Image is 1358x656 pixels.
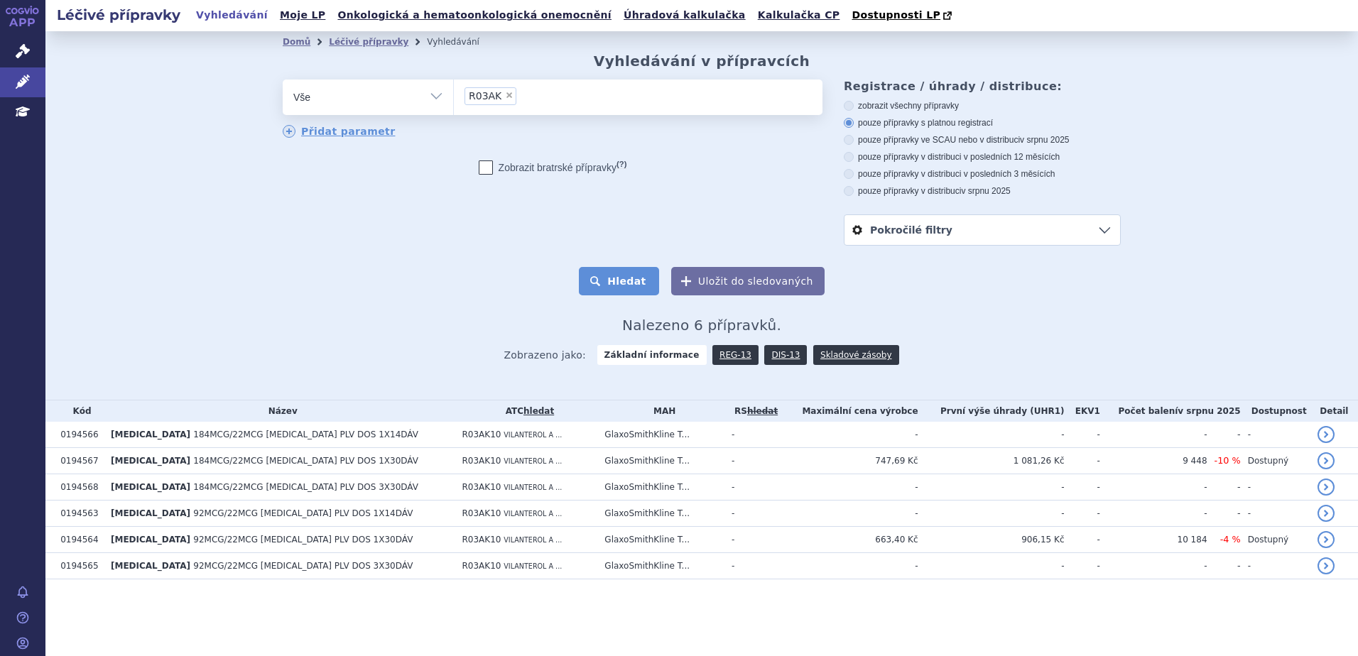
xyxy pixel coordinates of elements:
[712,345,759,365] a: REG-13
[1100,400,1241,422] th: Počet balení
[754,6,844,25] a: Kalkulačka CP
[1065,553,1100,579] td: -
[597,345,707,365] strong: Základní informace
[619,6,750,25] a: Úhradová kalkulačka
[504,562,562,570] span: VILANTEROL A ...
[1065,400,1100,422] th: EKV1
[523,406,554,416] a: hledat
[283,37,310,47] a: Domů
[1100,527,1207,553] td: 10 184
[1241,527,1310,553] td: Dostupný
[111,535,190,545] span: [MEDICAL_DATA]
[844,215,1120,245] a: Pokročilé filtry
[597,448,724,474] td: GlaxoSmithKline T...
[844,100,1121,111] label: zobrazit všechny přípravky
[597,422,724,448] td: GlaxoSmithKline T...
[844,134,1121,146] label: pouze přípravky ve SCAU nebo v distribuci
[504,536,562,544] span: VILANTEROL A ...
[462,535,501,545] span: R03AK10
[111,482,190,492] span: [MEDICAL_DATA]
[1318,557,1335,574] a: detail
[1100,553,1207,579] td: -
[724,553,781,579] td: -
[504,510,562,518] span: VILANTEROL A ...
[1241,474,1310,501] td: -
[1207,501,1241,527] td: -
[1100,422,1207,448] td: -
[1207,553,1241,579] td: -
[597,527,724,553] td: GlaxoSmithKline T...
[1310,400,1358,422] th: Detail
[622,317,781,334] span: Nalezeno 6 přípravků.
[781,553,918,579] td: -
[724,422,781,448] td: -
[462,482,501,492] span: R03AK10
[597,400,724,422] th: MAH
[813,345,898,365] a: Skladové zásoby
[521,87,565,104] input: R03AK
[1318,505,1335,522] a: detail
[1065,474,1100,501] td: -
[781,422,918,448] td: -
[747,406,778,416] del: hledat
[192,6,272,25] a: Vyhledávání
[844,168,1121,180] label: pouze přípravky v distribuci v posledních 3 měsících
[1207,474,1241,501] td: -
[111,456,190,466] span: [MEDICAL_DATA]
[847,6,959,26] a: Dostupnosti LP
[616,160,626,169] abbr: (?)
[1207,422,1241,448] td: -
[45,5,192,25] h2: Léčivé přípravky
[1100,474,1207,501] td: -
[844,80,1121,93] h3: Registrace / úhrady / distribuce:
[455,400,597,422] th: ATC
[781,448,918,474] td: 747,69 Kč
[276,6,330,25] a: Moje LP
[469,91,501,101] span: R03AK
[1318,479,1335,496] a: detail
[579,267,659,295] button: Hledat
[918,527,1065,553] td: 906,15 Kč
[597,553,724,579] td: GlaxoSmithKline T...
[844,151,1121,163] label: pouze přípravky v distribuci v posledních 12 měsících
[53,400,104,422] th: Kód
[193,561,413,571] span: 92MCG/22MCG [MEDICAL_DATA] PLV DOS 3X30DÁV
[781,501,918,527] td: -
[504,345,586,365] span: Zobrazeno jako:
[1318,531,1335,548] a: detail
[724,501,781,527] td: -
[193,430,418,439] span: 184MCG/22MCG [MEDICAL_DATA] PLV DOS 1X14DÁV
[427,31,498,53] li: Vyhledávání
[104,400,455,422] th: Název
[462,561,501,571] span: R03AK10
[724,527,781,553] td: -
[597,474,724,501] td: GlaxoSmithKline T...
[781,527,918,553] td: 663,40 Kč
[747,406,778,416] a: vyhledávání neobsahuje žádnou platnou referenční skupinu
[1241,422,1310,448] td: -
[844,117,1121,129] label: pouze přípravky s platnou registrací
[462,508,501,518] span: R03AK10
[1065,501,1100,527] td: -
[852,9,940,21] span: Dostupnosti LP
[505,91,514,99] span: ×
[1220,534,1241,545] span: -4 %
[1100,448,1207,474] td: 9 448
[193,482,418,492] span: 184MCG/22MCG [MEDICAL_DATA] PLV DOS 3X30DÁV
[961,186,1010,196] span: v srpnu 2025
[918,448,1065,474] td: 1 081,26 Kč
[918,400,1065,422] th: První výše úhrady (UHR1)
[918,422,1065,448] td: -
[781,400,918,422] th: Maximální cena výrobce
[111,508,190,518] span: [MEDICAL_DATA]
[111,430,190,439] span: [MEDICAL_DATA]
[53,501,104,527] td: 0194563
[724,448,781,474] td: -
[1020,135,1069,145] span: v srpnu 2025
[781,474,918,501] td: -
[724,474,781,501] td: -
[53,553,104,579] td: 0194565
[597,501,724,527] td: GlaxoSmithKline T...
[193,508,413,518] span: 92MCG/22MCG [MEDICAL_DATA] PLV DOS 1X14DÁV
[462,430,501,439] span: R03AK10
